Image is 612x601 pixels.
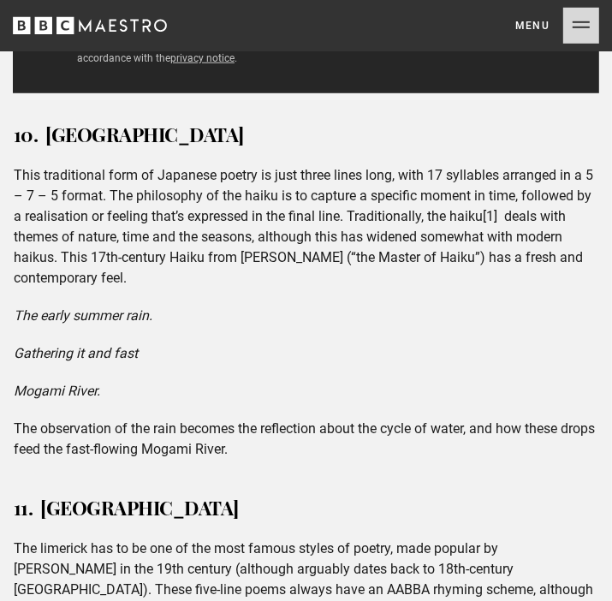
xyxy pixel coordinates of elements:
em: Gathering it and fast [14,345,138,361]
em: Mogami River. [14,383,100,399]
button: Toggle navigation [515,8,599,44]
h3: 11. [GEOGRAPHIC_DATA] [14,494,598,521]
p: This traditional form of Japanese poetry is just three lines long, with 17 syllables arranged in ... [14,165,598,289]
h3: 10. [GEOGRAPHIC_DATA] [14,121,598,148]
svg: BBC Maestro [13,13,167,39]
p: The observation of the rain becomes the reflection about the cycle of water, and how these drops ... [14,419,598,460]
a: privacy notice [170,52,235,64]
em: The early summer rain. [14,307,152,324]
